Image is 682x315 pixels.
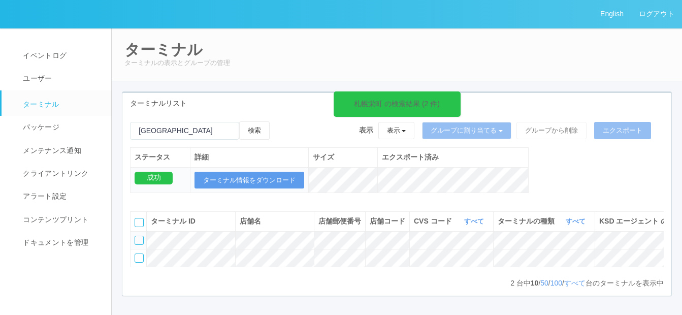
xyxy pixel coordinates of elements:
[2,185,120,208] a: アラート設定
[370,217,405,225] span: 店舗コード
[531,279,539,287] span: 10
[422,122,511,139] button: グループに割り当てる
[240,217,261,225] span: 店舗名
[594,122,651,139] button: エクスポート
[239,121,270,140] button: 検索
[378,122,415,139] button: 表示
[2,139,120,162] a: メンテナンス通知
[124,58,669,68] p: ターミナルの表示とグループの管理
[20,51,67,59] span: イベントログ
[135,172,173,184] div: 成功
[122,93,671,114] div: ターミナルリスト
[313,152,373,163] div: サイズ
[2,67,120,90] a: ユーザー
[498,216,557,227] span: ターミナルの種類
[20,74,52,82] span: ユーザー
[464,217,486,225] a: すべて
[20,100,59,108] span: ターミナル
[516,122,587,139] button: グループから削除
[20,146,81,154] span: メンテナンス通知
[550,279,562,287] a: 100
[382,152,524,163] div: エクスポート済み
[2,116,120,139] a: パッケージ
[563,216,591,227] button: すべて
[194,152,304,163] div: 詳細
[20,123,59,131] span: パッケージ
[414,216,454,227] span: CVS コード
[194,172,304,189] button: ターミナル情報をダウンロード
[359,125,373,136] span: 表示
[510,279,516,287] span: 2
[135,152,186,163] div: ステータス
[20,238,88,246] span: ドキュメントを管理
[462,216,489,227] button: すべて
[2,162,120,185] a: クライアントリンク
[564,279,586,287] a: すべて
[566,217,588,225] a: すべて
[2,208,120,231] a: コンテンツプリント
[2,44,120,67] a: イベントログ
[151,216,231,227] div: ターミナル ID
[20,215,88,224] span: コンテンツプリント
[20,169,88,177] span: クライアントリンク
[2,231,120,254] a: ドキュメントを管理
[124,41,669,58] h2: ターミナル
[510,278,664,289] p: 台中 / / / 台のターミナルを表示中
[318,217,361,225] span: 店舗郵便番号
[20,192,67,200] span: アラート設定
[354,99,440,109] div: 札幌栄町 の検索結果 (2 件)
[540,279,548,287] a: 50
[2,90,120,116] a: ターミナル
